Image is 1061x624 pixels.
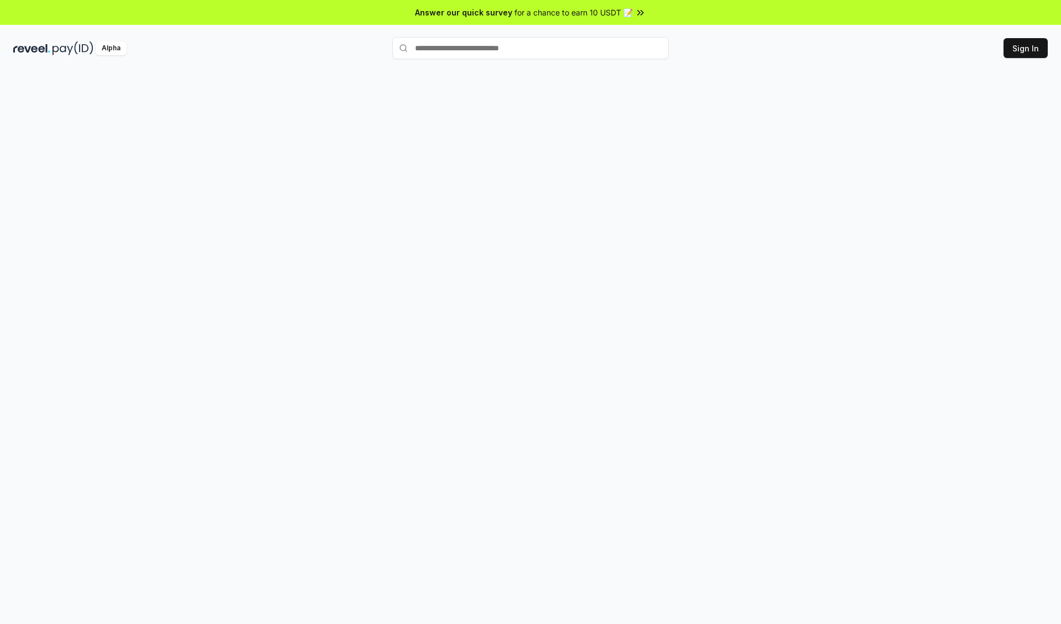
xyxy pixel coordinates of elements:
div: Alpha [96,41,127,55]
button: Sign In [1004,38,1048,58]
img: pay_id [52,41,93,55]
img: reveel_dark [13,41,50,55]
span: Answer our quick survey [415,7,512,18]
span: for a chance to earn 10 USDT 📝 [514,7,633,18]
